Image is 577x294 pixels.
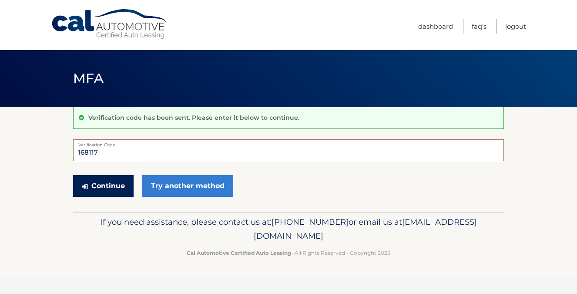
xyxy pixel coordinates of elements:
p: If you need assistance, please contact us at: or email us at [79,215,498,243]
p: - All Rights Reserved - Copyright 2025 [79,248,498,257]
p: Verification code has been sent. Please enter it below to continue. [88,114,299,122]
input: Verification Code [73,139,504,161]
strong: Cal Automotive Certified Auto Leasing [187,250,291,256]
span: [EMAIL_ADDRESS][DOMAIN_NAME] [254,217,477,241]
a: Cal Automotive [51,9,168,40]
button: Continue [73,175,134,197]
a: Try another method [142,175,233,197]
span: MFA [73,70,104,86]
label: Verification Code [73,139,504,146]
a: Dashboard [418,19,453,34]
a: FAQ's [472,19,486,34]
span: [PHONE_NUMBER] [272,217,349,227]
a: Logout [505,19,526,34]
